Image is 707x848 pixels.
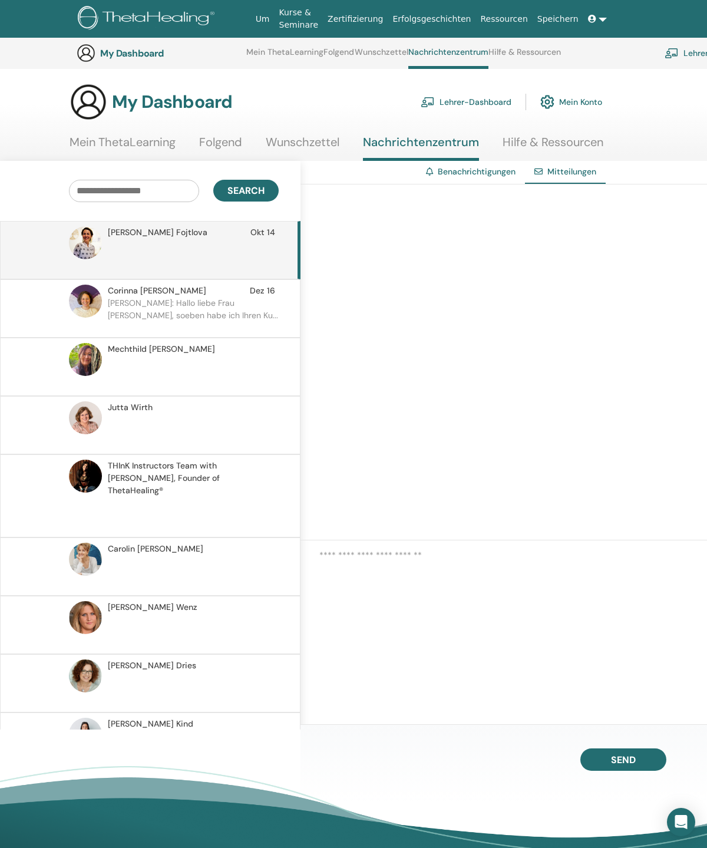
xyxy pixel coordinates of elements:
img: default.jpg [69,460,102,493]
img: default.jpg [69,543,102,576]
a: Mein ThetaLearning [246,47,323,66]
img: chalkboard-teacher.svg [665,48,679,58]
a: Lehrer-Dashboard [421,89,511,115]
img: chalkboard-teacher.svg [421,97,435,107]
img: cog.svg [540,92,554,112]
img: default.jpg [69,601,102,634]
span: Search [227,184,265,197]
span: Corinna [PERSON_NAME] [108,285,206,297]
a: Kurse & Seminare [275,2,323,36]
span: Jutta Wirth [108,401,153,414]
a: Mein ThetaLearning [70,135,176,158]
div: Open Intercom Messenger [667,808,695,836]
a: Wunschzettel [355,47,408,66]
span: [PERSON_NAME] Kind [108,718,193,730]
button: Send [580,748,666,771]
span: Dez 16 [250,285,275,297]
img: default.jpg [69,226,102,259]
a: Benachrichtigungen [438,166,516,177]
span: [PERSON_NAME] Wenz [108,601,197,613]
h3: My Dashboard [100,48,218,59]
span: Carolin [PERSON_NAME] [108,543,203,555]
button: Search [213,180,279,202]
a: Folgend [323,47,354,66]
a: Zertifizierung [323,8,388,30]
a: Wunschzettel [266,135,339,158]
a: Nachrichtenzentrum [408,47,488,69]
span: Send [611,754,636,766]
a: Hilfe & Ressourcen [503,135,603,158]
img: default.jpg [69,659,102,692]
img: default.jpg [69,401,102,434]
a: Mein Konto [540,89,602,115]
span: Mitteilungen [547,166,596,177]
span: [PERSON_NAME] Dries [108,659,196,672]
img: default.jpg [69,285,102,318]
a: Nachrichtenzentrum [363,135,479,161]
span: Okt 14 [250,226,275,239]
span: Mechthild [PERSON_NAME] [108,343,215,355]
img: generic-user-icon.jpg [70,83,107,121]
span: [PERSON_NAME] Fojtlova [108,226,207,239]
img: generic-user-icon.jpg [77,44,95,62]
a: Folgend [199,135,242,158]
a: Speichern [533,8,583,30]
h3: My Dashboard [112,91,232,113]
a: Um [251,8,275,30]
a: Hilfe & Ressourcen [488,47,561,66]
a: Erfolgsgeschichten [388,8,475,30]
span: THInK Instructors Team with [PERSON_NAME], Founder of ThetaHealing® [108,460,275,497]
img: logo.png [78,6,219,32]
a: Ressourcen [475,8,532,30]
img: default.jpg [69,343,102,376]
img: default.jpg [69,718,102,751]
p: [PERSON_NAME]: Hallo liebe Frau [PERSON_NAME], soeben habe ich Ihren Ku... [108,297,279,332]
